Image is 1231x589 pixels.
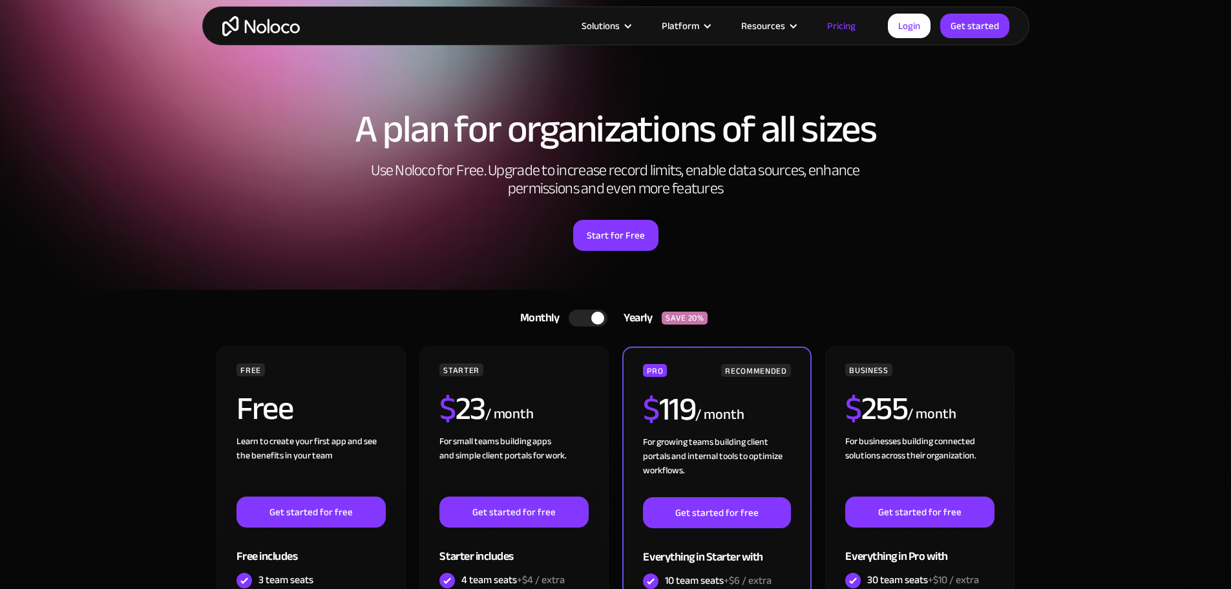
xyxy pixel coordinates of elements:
div: Platform [646,17,725,34]
div: SAVE 20% [662,312,708,325]
div: 3 team seats [258,573,313,587]
a: Get started for free [237,497,385,528]
span: $ [643,379,659,440]
h2: Use Noloco for Free. Upgrade to increase record limits, enable data sources, enhance permissions ... [357,162,874,198]
div: RECOMMENDED [721,364,790,377]
div: 10 team seats [665,573,772,588]
a: Get started [940,14,1009,38]
a: Get started for free [439,497,588,528]
div: Resources [725,17,811,34]
span: $ [439,378,456,439]
a: home [222,16,300,36]
a: Get started for free [643,497,790,528]
a: Start for Free [573,220,658,251]
div: Starter includes [439,528,588,570]
div: / month [695,405,744,425]
h2: 255 [845,392,907,425]
h1: A plan for organizations of all sizes [215,110,1016,149]
div: Platform [662,17,699,34]
div: 4 team seats [461,573,565,587]
div: Free includes [237,528,385,570]
a: Login [888,14,931,38]
div: / month [485,404,534,425]
div: Everything in Pro with [845,528,994,570]
h2: 23 [439,392,485,425]
a: Pricing [811,17,872,34]
div: For small teams building apps and simple client portals for work. ‍ [439,434,588,497]
div: Resources [741,17,785,34]
div: Learn to create your first app and see the benefits in your team ‍ [237,434,385,497]
div: For businesses building connected solutions across their organization. ‍ [845,434,994,497]
div: FREE [237,363,265,376]
div: BUSINESS [845,363,892,376]
div: Solutions [565,17,646,34]
div: Everything in Starter with [643,528,790,570]
a: Get started for free [845,497,994,528]
div: / month [907,404,956,425]
div: Yearly [607,308,662,328]
div: Monthly [504,308,569,328]
div: Solutions [582,17,620,34]
div: For growing teams building client portals and internal tools to optimize workflows. [643,435,790,497]
h2: 119 [643,393,695,425]
div: 30 team seats [867,573,979,587]
h2: Free [237,392,293,425]
div: STARTER [439,363,483,376]
div: PRO [643,364,667,377]
span: $ [845,378,861,439]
